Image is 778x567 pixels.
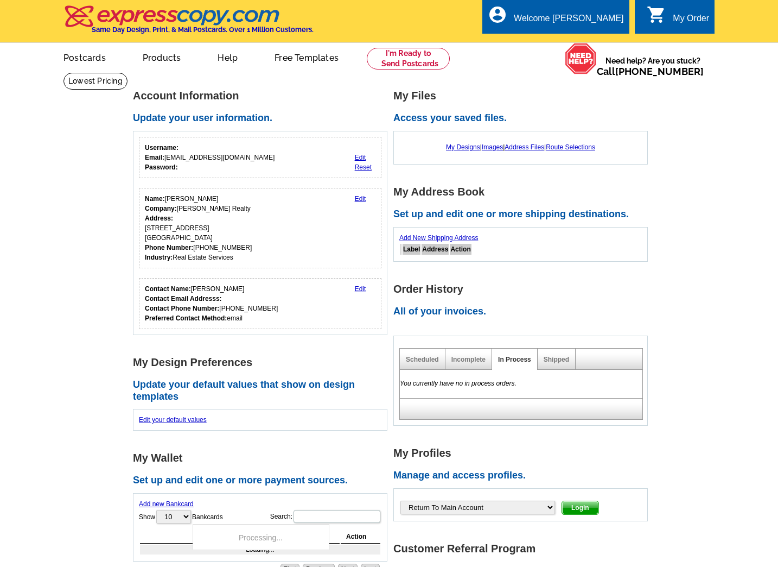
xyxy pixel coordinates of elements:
a: Route Selections [546,143,595,151]
a: Incomplete [451,356,486,363]
a: Shipped [544,356,569,363]
a: Help [200,44,255,70]
h4: Same Day Design, Print, & Mail Postcards. Over 1 Million Customers. [92,26,314,34]
img: help [565,43,597,74]
a: Add New Shipping Address [399,234,478,242]
strong: Name: [145,195,165,203]
a: Edit [355,154,366,161]
a: Edit [355,285,366,293]
h1: My Profiles [393,448,654,459]
h1: Order History [393,283,654,295]
a: [PHONE_NUMBER] [615,66,704,77]
span: Call [597,66,704,77]
a: Address Files [505,143,544,151]
a: Reset [355,163,372,171]
h2: Manage and access profiles. [393,470,654,482]
th: Action [341,530,380,544]
h1: Account Information [133,90,393,102]
h1: My Address Book [393,186,654,198]
h1: My Files [393,90,654,102]
a: Same Day Design, Print, & Mail Postcards. Over 1 Million Customers. [63,13,314,34]
div: [PERSON_NAME] [PHONE_NUMBER] email [145,284,278,323]
em: You currently have no in process orders. [400,380,516,387]
strong: Company: [145,205,177,212]
span: Login [562,501,598,514]
strong: Password: [145,163,178,171]
strong: Address: [145,215,173,222]
a: Scheduled [406,356,439,363]
strong: Phone Number: [145,244,193,251]
h1: Customer Referral Program [393,543,654,555]
div: Welcome [PERSON_NAME] [514,14,623,29]
span: Need help? Are you stuck? [597,55,709,77]
strong: Contact Name: [145,285,191,293]
a: My Designs [446,143,480,151]
strong: Industry: [145,254,173,261]
a: Add new Bankcard [139,500,194,508]
h2: All of your invoices. [393,306,654,318]
a: Products [125,44,199,70]
strong: Preferred Contact Method: [145,314,227,322]
strong: Email: [145,154,164,161]
a: Edit [355,195,366,203]
i: account_circle [488,5,507,24]
label: Show Bankcards [139,509,223,525]
h2: Access your saved files. [393,112,654,124]
a: Images [482,143,503,151]
td: Loading... [140,545,380,555]
div: Your login information. [139,137,381,178]
a: Postcards [46,44,123,70]
h2: Set up and edit one or more payment sources. [133,475,393,487]
div: Who should we contact regarding order issues? [139,278,381,329]
h2: Update your default values that show on design templates [133,379,393,402]
a: Free Templates [257,44,356,70]
div: Processing... [193,524,329,550]
a: Edit your default values [139,416,207,424]
div: | | | [399,137,642,157]
h1: My Design Preferences [133,357,393,368]
a: shopping_cart My Order [647,12,709,26]
div: My Order [673,14,709,29]
label: Search: [270,509,381,524]
strong: Contact Phone Number: [145,305,219,312]
strong: Username: [145,144,178,152]
h2: Set up and edit one or more shipping destinations. [393,209,654,220]
div: [EMAIL_ADDRESS][DOMAIN_NAME] [145,143,275,172]
th: Label [403,244,420,255]
i: shopping_cart [647,5,666,24]
a: In Process [498,356,531,363]
h1: My Wallet [133,452,393,464]
th: Address [422,244,449,255]
div: Your personal details. [139,188,381,268]
button: Login [562,501,599,515]
strong: Contact Email Addresss: [145,295,222,303]
h2: Update your user information. [133,112,393,124]
div: [PERSON_NAME] [PERSON_NAME] Realty [STREET_ADDRESS] [GEOGRAPHIC_DATA] [PHONE_NUMBER] Real Estate ... [145,194,252,262]
input: Search: [294,510,380,523]
th: Action [450,244,471,255]
select: ShowBankcards [156,510,191,524]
